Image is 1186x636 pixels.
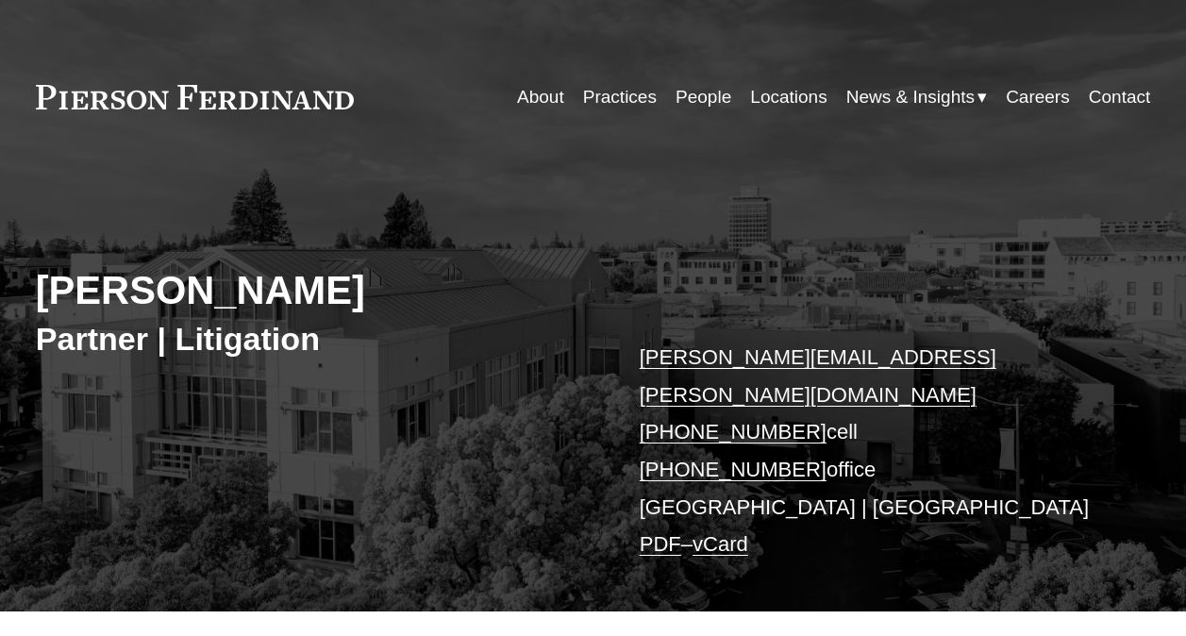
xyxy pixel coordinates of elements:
span: News & Insights [846,81,975,113]
a: Careers [1006,79,1070,115]
a: About [517,79,564,115]
a: People [676,79,731,115]
a: folder dropdown [846,79,987,115]
a: [PHONE_NUMBER] [640,420,827,444]
h3: Partner | Litigation [36,319,593,359]
h2: [PERSON_NAME] [36,267,593,314]
a: [PHONE_NUMBER] [640,458,827,481]
a: PDF [640,532,681,556]
a: Practices [583,79,657,115]
a: [PERSON_NAME][EMAIL_ADDRESS][PERSON_NAME][DOMAIN_NAME] [640,345,996,407]
a: vCard [693,532,748,556]
a: Locations [750,79,827,115]
p: cell office [GEOGRAPHIC_DATA] | [GEOGRAPHIC_DATA] – [640,339,1104,563]
a: Contact [1089,79,1150,115]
